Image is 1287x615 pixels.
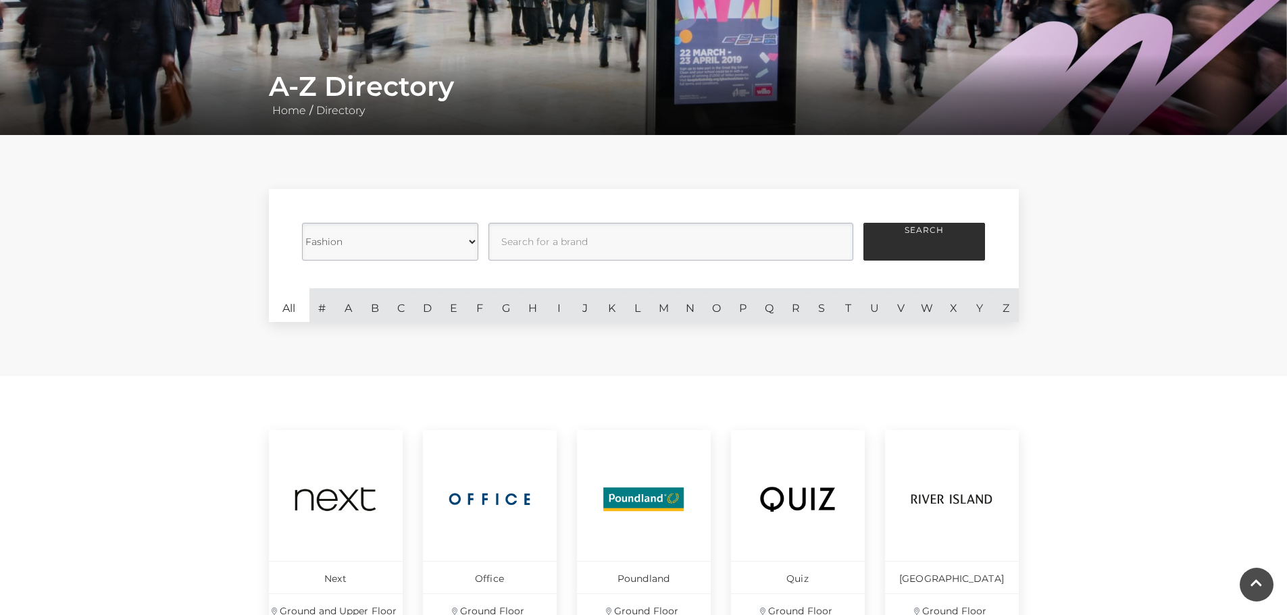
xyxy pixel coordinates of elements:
[577,561,711,593] p: Poundland
[599,288,625,322] a: K
[940,288,967,322] a: X
[703,288,730,322] a: O
[546,288,572,322] a: I
[888,288,914,322] a: V
[269,104,309,117] a: Home
[259,70,1029,119] div: /
[488,223,853,261] input: Search for a brand
[361,288,388,322] a: B
[756,288,782,322] a: Q
[651,288,677,322] a: M
[269,70,1019,103] h1: A-Z Directory
[861,288,888,322] a: U
[414,288,440,322] a: D
[992,288,1019,322] a: Z
[914,288,940,322] a: W
[625,288,651,322] a: L
[835,288,861,322] a: T
[863,223,985,261] button: Search
[677,288,703,322] a: N
[309,288,336,322] a: #
[520,288,546,322] a: H
[388,288,414,322] a: C
[269,288,309,322] a: All
[313,104,368,117] a: Directory
[809,288,835,322] a: S
[440,288,467,322] a: E
[493,288,520,322] a: G
[572,288,599,322] a: J
[782,288,809,322] a: R
[731,561,865,593] p: Quiz
[467,288,493,322] a: F
[423,561,557,593] p: Office
[269,561,403,593] p: Next
[885,561,1019,593] p: [GEOGRAPHIC_DATA]
[335,288,361,322] a: A
[967,288,993,322] a: Y
[730,288,756,322] a: P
